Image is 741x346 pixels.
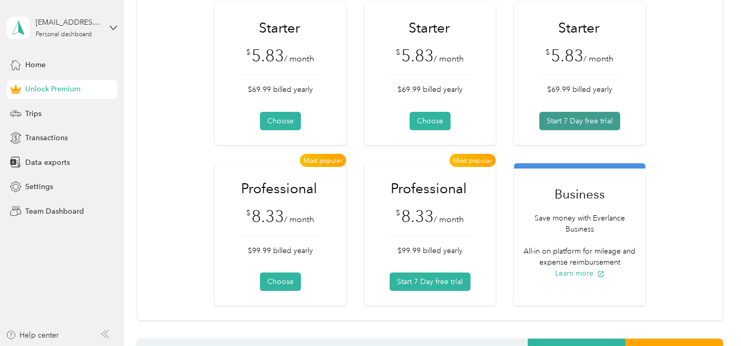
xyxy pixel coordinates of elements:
[434,214,464,225] span: / month
[390,180,468,198] h1: Professional
[252,206,284,226] span: 8.33
[36,17,101,28] div: [EMAIL_ADDRESS][DOMAIN_NAME]
[410,112,451,130] button: Choose
[240,245,321,256] p: $99.99 billed yearly
[390,84,471,95] p: $69.99 billed yearly
[539,19,618,37] h1: Starter
[519,185,640,203] h1: Business
[252,46,284,66] span: 5.83
[284,54,314,64] span: / month
[284,214,314,225] span: / month
[396,207,400,218] span: $
[240,180,319,198] h1: Professional
[300,154,346,167] span: Most popular
[390,245,471,256] p: $99.99 billed yearly
[6,330,59,341] button: Help center
[450,154,496,167] span: Most popular
[25,132,68,143] span: Transactions
[396,47,400,58] span: $
[539,112,620,130] button: Start 7 Day free trial
[240,19,319,37] h1: Starter
[551,46,583,66] span: 5.83
[401,206,434,226] span: 8.33
[434,54,464,64] span: / month
[519,213,640,235] p: Save money with Everlance Business
[260,272,301,291] button: Choose
[390,272,471,291] button: Start 7 Day free trial
[583,54,613,64] span: / month
[546,47,550,58] span: $
[246,47,251,58] span: $
[555,268,604,279] button: Learn more
[401,46,434,66] span: 5.83
[539,84,620,95] p: $69.99 billed yearly
[25,157,70,168] span: Data exports
[519,246,640,268] p: All-in on platform for mileage and expense reimbursement
[36,32,92,38] div: Personal dashboard
[25,181,53,192] span: Settings
[390,19,468,37] h1: Starter
[25,108,41,119] span: Trips
[246,207,251,218] span: $
[260,112,301,130] button: Choose
[25,59,46,70] span: Home
[682,287,741,346] iframe: Everlance-gr Chat Button Frame
[240,84,321,95] p: $69.99 billed yearly
[25,206,84,217] span: Team Dashboard
[25,83,80,95] span: Unlock Premium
